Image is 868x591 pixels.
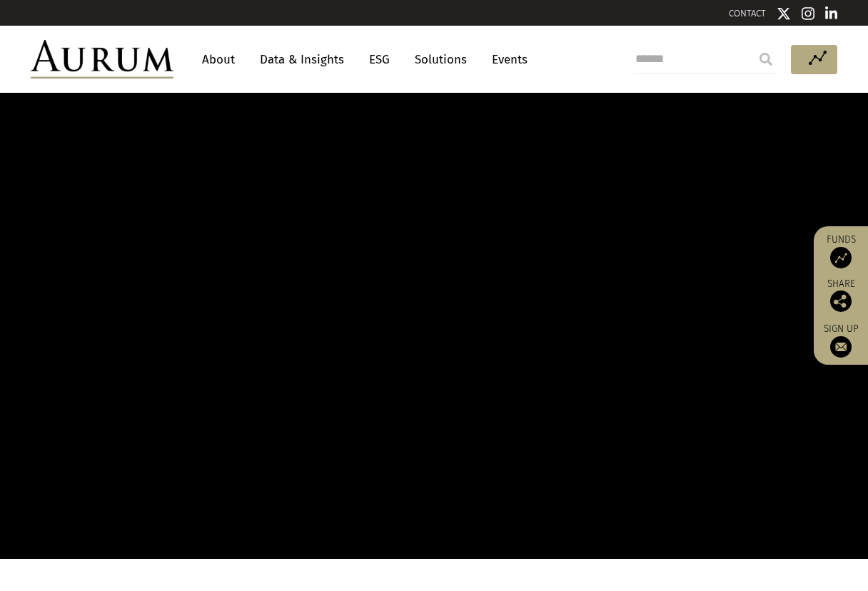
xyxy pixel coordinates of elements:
[821,233,861,268] a: Funds
[31,40,173,79] img: Aurum
[408,46,474,73] a: Solutions
[729,8,766,19] a: CONTACT
[485,46,528,73] a: Events
[821,323,861,358] a: Sign up
[830,291,852,312] img: Share this post
[825,6,838,21] img: Linkedin icon
[195,46,242,73] a: About
[830,336,852,358] img: Sign up to our newsletter
[802,6,814,21] img: Instagram icon
[752,45,780,74] input: Submit
[821,279,861,312] div: Share
[253,46,351,73] a: Data & Insights
[777,6,791,21] img: Twitter icon
[830,247,852,268] img: Access Funds
[362,46,397,73] a: ESG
